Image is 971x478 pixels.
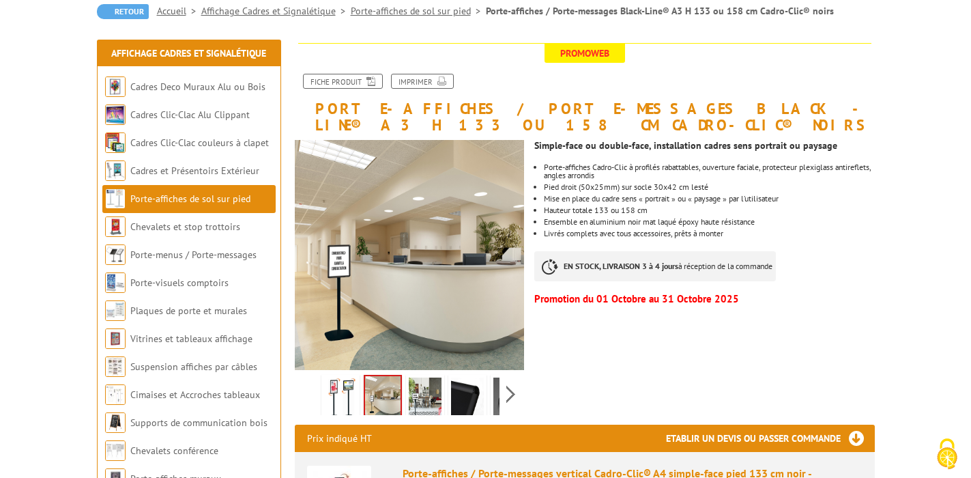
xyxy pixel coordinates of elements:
a: Plaques de porte et murales [130,305,247,317]
img: Suspension affiches par câbles [105,356,126,377]
img: Plaques de porte et murales [105,300,126,321]
img: Porte-menus / Porte-messages [105,244,126,265]
img: porte_affiches_porte_messages_mise_en_scene_214025nr.jpg [409,378,441,420]
a: Porte-menus / Porte-messages [130,249,257,261]
a: Cadres Clic-Clac couleurs à clapet [130,137,269,149]
a: Porte-affiches de sol sur pied [351,5,486,17]
span: Promoweb [545,44,625,63]
img: Cookies (fenêtre modale) [930,437,964,471]
strong: EN STOCK, LIVRAISON 3 à 4 jours [564,261,678,271]
p: Hauteur totale 133 ou 158 cm [544,206,874,214]
img: Chevalets et stop trottoirs [105,216,126,237]
a: Chevalets conférence [130,445,218,457]
img: Cadres Clic-Clac couleurs à clapet [105,132,126,153]
img: Cadres Clic-Clac Alu Clippant [105,104,126,125]
img: Cadres Deco Muraux Alu ou Bois [105,76,126,97]
a: Suspension affiches par câbles [130,361,257,373]
h3: Etablir un devis ou passer commande [666,425,875,452]
p: Prix indiqué HT [307,425,372,452]
li: Porte-affiches Cadro-Clic à profilés rabattables, ouverture faciale, protecteur plexiglass antire... [544,163,874,180]
img: Porte-visuels comptoirs [105,272,126,293]
li: Livrés complets avec tous accessoires, prêts à monter [544,229,874,238]
li: Porte-affiches / Porte-messages Black-Line® A3 H 133 ou 158 cm Cadro-Clic® noirs [486,4,834,18]
a: Retour [97,4,149,19]
img: Chevalets conférence [105,440,126,461]
img: Supports de communication bois [105,412,126,433]
a: Cadres Deco Muraux Alu ou Bois [130,81,265,93]
img: vision_1_214025nr.jpg [493,378,526,420]
img: Porte-affiches de sol sur pied [105,188,126,209]
img: porte_affiches_porte_messages_214025nr.jpg [295,140,525,370]
p: Promotion du 01 Octobre au 31 Octobre 2025 [534,295,874,303]
a: Accueil [157,5,201,17]
a: Porte-visuels comptoirs [130,277,229,289]
li: Mise en place du cadre sens « portrait » ou « paysage » par l’utilisateur [544,195,874,203]
img: 214025nr_angle.jpg [451,378,484,420]
a: Porte-affiches de sol sur pied [130,193,250,205]
a: Imprimer [391,74,454,89]
a: Chevalets et stop trottoirs [130,221,240,233]
p: à réception de la commande [534,251,776,281]
img: porte_affiches_de_sol_214000nr.jpg [324,378,357,420]
a: Vitrines et tableaux affichage [130,333,252,345]
img: porte_affiches_porte_messages_214025nr.jpg [365,376,401,419]
a: Cimaises et Accroches tableaux [130,389,260,401]
a: Cadres Clic-Clac Alu Clippant [130,109,250,121]
a: Supports de communication bois [130,417,267,429]
li: Ensemble en aluminium noir mat laqué époxy haute résistance [544,218,874,226]
span: Next [504,383,517,406]
img: Vitrines et tableaux affichage [105,328,126,349]
a: Cadres et Présentoirs Extérieur [130,165,259,177]
strong: Simple-face ou double-face, installation cadres sens portrait ou paysage [534,139,837,152]
a: Fiche produit [303,74,383,89]
a: Affichage Cadres et Signalétique [111,47,266,59]
p: Pied droit (50x25mm) sur socle 30x42 cm lesté [544,183,874,191]
img: Cimaises et Accroches tableaux [105,384,126,405]
img: Cadres et Présentoirs Extérieur [105,160,126,181]
a: Affichage Cadres et Signalétique [201,5,351,17]
button: Cookies (fenêtre modale) [923,432,971,478]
